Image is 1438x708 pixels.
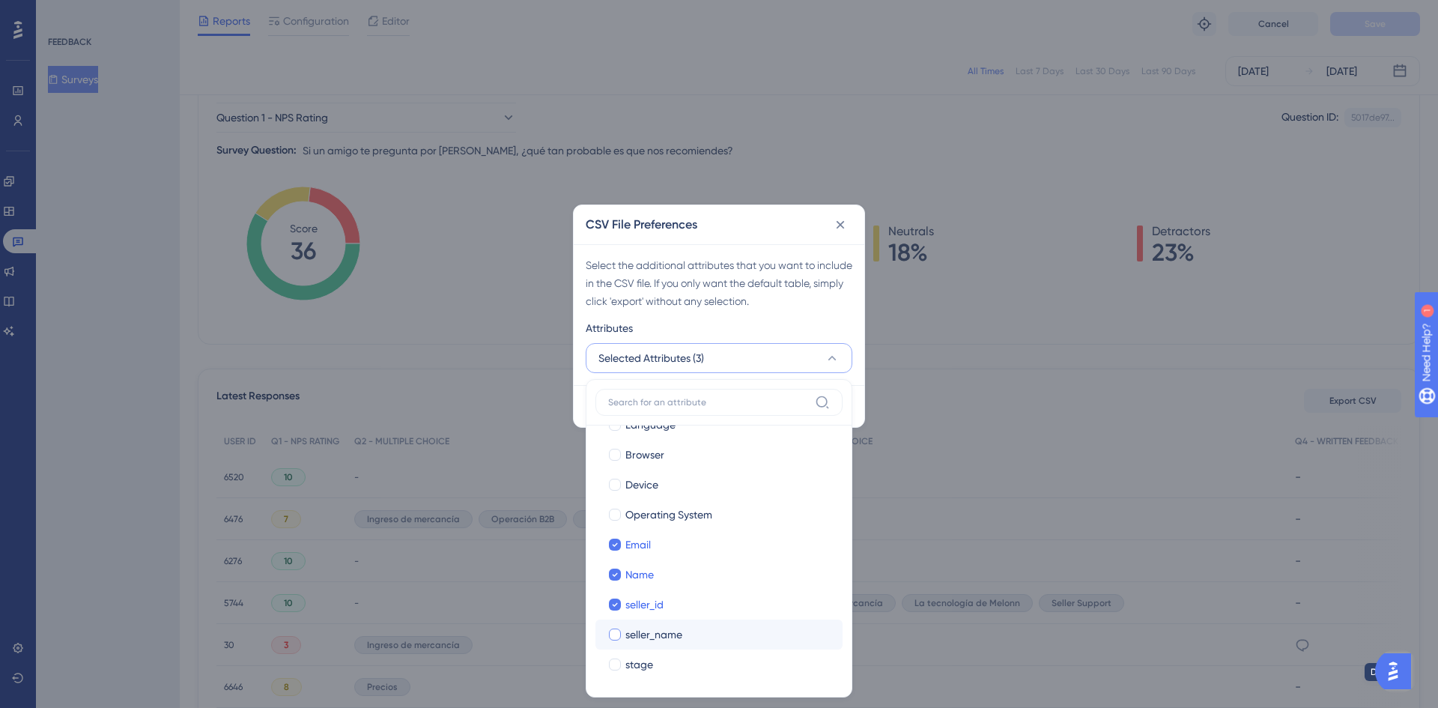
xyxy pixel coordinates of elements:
span: stage [625,656,653,674]
span: Attributes [586,319,633,337]
span: Browser [625,446,664,464]
span: seller_name [625,626,682,644]
span: Need Help? [35,4,94,22]
span: Selected Attributes (3) [598,349,704,367]
input: Search for an attribute [608,396,809,408]
span: seller_id [625,596,664,614]
div: 1 [104,7,109,19]
span: Device [625,476,658,494]
h2: CSV File Preferences [586,216,697,234]
span: Email [625,536,651,554]
div: Select the additional attributes that you want to include in the CSV file. If you only want the d... [586,256,852,310]
span: Name [625,566,654,584]
iframe: UserGuiding AI Assistant Launcher [1375,649,1420,694]
span: Operating System [625,506,712,524]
